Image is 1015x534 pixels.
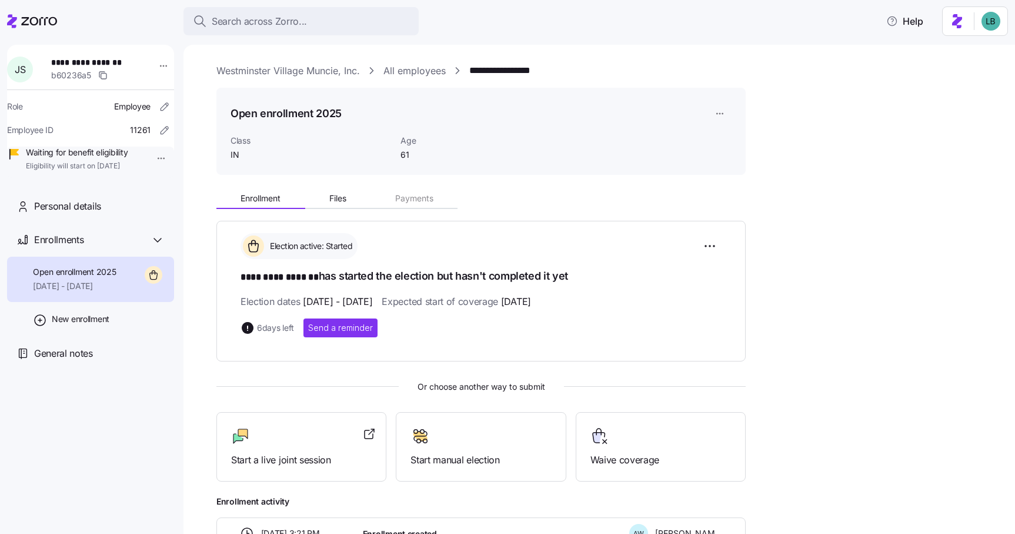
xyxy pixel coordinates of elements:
[241,194,281,203] span: Enrollment
[51,69,91,81] span: b60236a5
[257,322,294,334] span: 6 days left
[26,161,128,171] span: Eligibility will start on [DATE]
[34,233,84,247] span: Enrollments
[15,65,25,74] span: J S
[303,319,378,337] button: Send a reminder
[183,7,419,35] button: Search across Zorro...
[114,101,151,112] span: Employee
[216,496,746,508] span: Enrollment activity
[33,280,116,292] span: [DATE] - [DATE]
[231,135,391,147] span: Class
[382,294,530,309] span: Expected start of coverage
[590,453,731,467] span: Waive coverage
[266,240,352,252] span: Election active: Started
[216,380,746,393] span: Or choose another way to submit
[34,346,93,361] span: General notes
[241,294,372,309] span: Election dates
[395,194,433,203] span: Payments
[501,294,531,309] span: [DATE]
[130,124,151,136] span: 11261
[410,453,551,467] span: Start manual election
[308,322,373,334] span: Send a reminder
[383,64,446,78] a: All employees
[329,194,346,203] span: Files
[981,12,1000,31] img: 55738f7c4ee29e912ff6c7eae6e0401b
[400,135,519,147] span: Age
[26,147,128,158] span: Waiting for benefit eligibility
[241,268,722,285] h1: has started the election but hasn't completed it yet
[877,9,933,33] button: Help
[212,14,307,29] span: Search across Zorro...
[231,149,391,161] span: IN
[303,294,372,309] span: [DATE] - [DATE]
[52,313,109,325] span: New enrollment
[216,64,360,78] a: Westminster Village Muncie, Inc.
[886,14,923,28] span: Help
[34,199,101,214] span: Personal details
[231,453,372,467] span: Start a live joint session
[400,149,519,161] span: 61
[7,101,23,112] span: Role
[7,124,54,136] span: Employee ID
[33,266,116,278] span: Open enrollment 2025
[231,106,342,121] h1: Open enrollment 2025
